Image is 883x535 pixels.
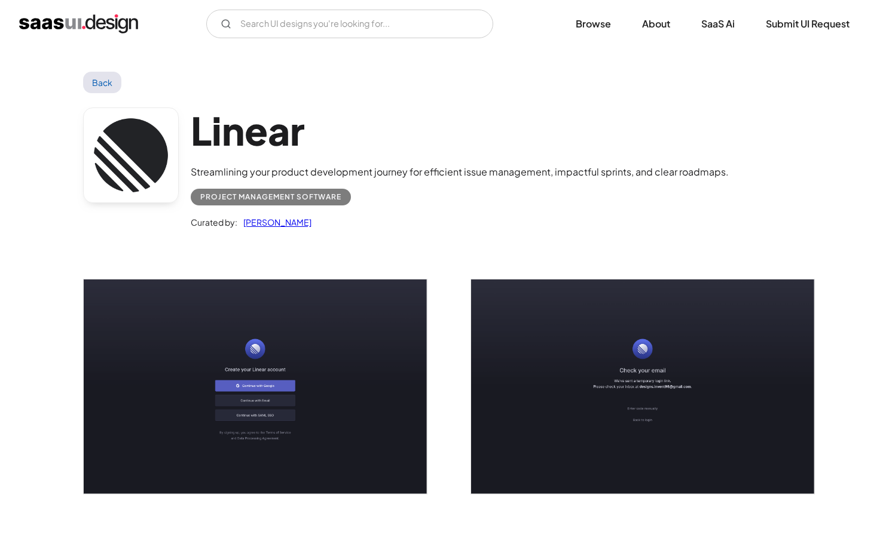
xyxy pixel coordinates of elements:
[237,215,311,229] a: [PERSON_NAME]
[206,10,493,38] input: Search UI designs you're looking for...
[471,279,814,494] a: open lightbox
[83,72,122,93] a: Back
[191,107,729,153] h1: Linear
[687,11,749,37] a: SaaS Ai
[200,190,341,204] div: Project Management Software
[206,10,493,38] form: Email Form
[191,215,237,229] div: Curated by:
[628,11,685,37] a: About
[84,279,427,494] img: 648701b4848bc244d71e8d08_Linear%20Signup%20Screen.png
[19,14,138,33] a: home
[84,279,427,494] a: open lightbox
[191,165,729,179] div: Streamlining your product development journey for efficient issue management, impactful sprints, ...
[561,11,625,37] a: Browse
[751,11,864,37] a: Submit UI Request
[471,279,814,494] img: 648701b3919ba8d4c66f90ab_Linear%20Verify%20Mail%20Screen.png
